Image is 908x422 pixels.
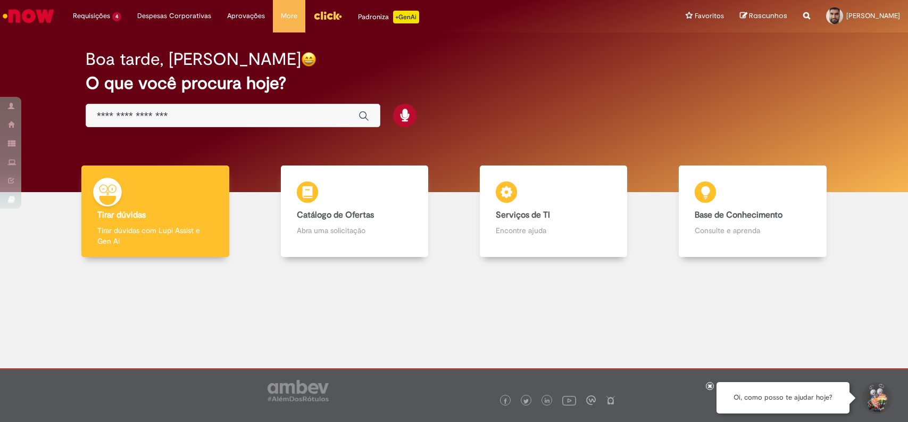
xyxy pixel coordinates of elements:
div: Oi, como posso te ajudar hoje? [717,382,849,413]
img: logo_footer_linkedin.png [545,398,550,404]
span: Despesas Corporativas [137,11,211,21]
h2: O que você procura hoje? [86,74,822,93]
b: Catálogo de Ofertas [297,210,374,220]
button: Iniciar Conversa de Suporte [860,382,892,414]
b: Serviços de TI [496,210,550,220]
p: +GenAi [393,11,419,23]
b: Tirar dúvidas [97,210,146,220]
span: Aprovações [227,11,265,21]
img: logo_footer_twitter.png [523,399,529,404]
img: logo_footer_workplace.png [586,395,596,405]
p: Consulte e aprenda [695,225,811,236]
a: Tirar dúvidas Tirar dúvidas com Lupi Assist e Gen Ai [56,166,255,258]
span: [PERSON_NAME] [846,11,900,20]
p: Tirar dúvidas com Lupi Assist e Gen Ai [97,225,213,246]
img: logo_footer_youtube.png [562,393,576,407]
span: More [281,11,297,21]
img: ServiceNow [1,5,56,27]
img: logo_footer_facebook.png [503,399,508,404]
img: logo_footer_naosei.png [606,395,615,405]
span: Rascunhos [749,11,787,21]
a: Serviços de TI Encontre ajuda [454,166,653,258]
a: Catálogo de Ofertas Abra uma solicitação [255,166,454,258]
img: logo_footer_ambev_rotulo_gray.png [268,380,329,401]
span: Requisições [73,11,110,21]
p: Abra uma solicitação [297,225,413,236]
b: Base de Conhecimento [695,210,782,220]
a: Rascunhos [740,11,787,21]
h2: Boa tarde, [PERSON_NAME] [86,50,301,69]
span: Favoritos [695,11,724,21]
img: happy-face.png [301,52,316,67]
span: 4 [112,12,121,21]
div: Padroniza [358,11,419,23]
img: click_logo_yellow_360x200.png [313,7,342,23]
p: Encontre ajuda [496,225,612,236]
a: Base de Conhecimento Consulte e aprenda [653,166,852,258]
